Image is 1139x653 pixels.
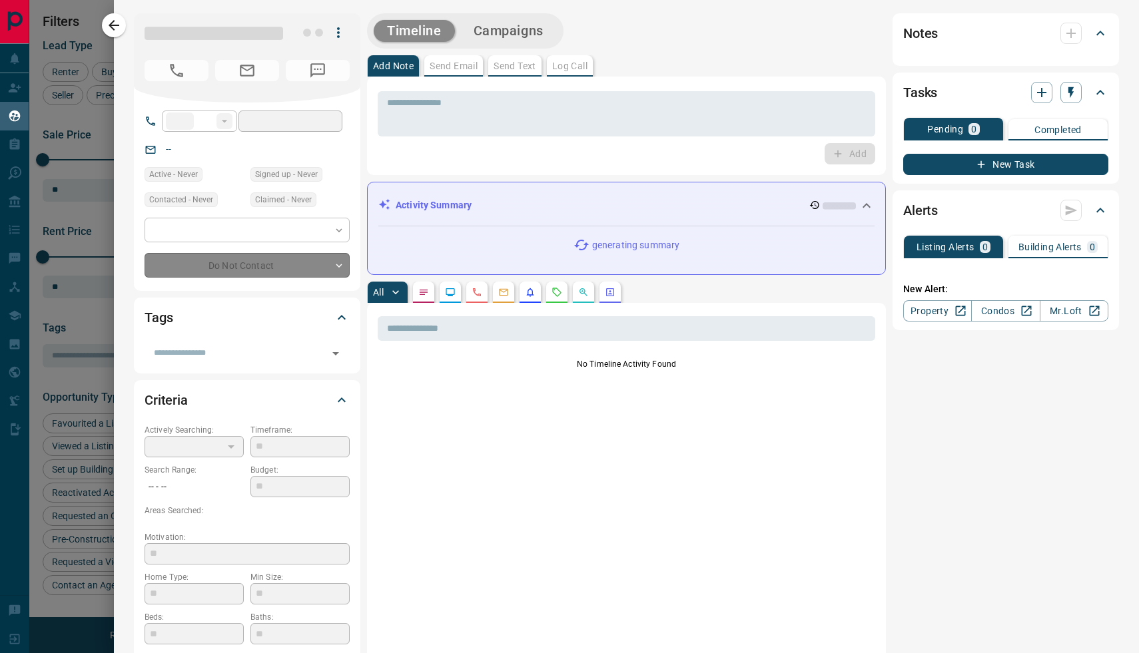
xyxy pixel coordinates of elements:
[903,200,938,221] h2: Alerts
[971,124,976,134] p: 0
[378,193,875,218] div: Activity Summary
[250,571,350,583] p: Min Size:
[525,287,536,298] svg: Listing Alerts
[145,384,350,416] div: Criteria
[374,20,455,42] button: Timeline
[145,611,244,623] p: Beds:
[145,464,244,476] p: Search Range:
[250,611,350,623] p: Baths:
[472,287,482,298] svg: Calls
[903,282,1108,296] p: New Alert:
[145,571,244,583] p: Home Type:
[903,82,937,103] h2: Tasks
[255,193,312,206] span: Claimed - Never
[149,168,198,181] span: Active - Never
[903,17,1108,49] div: Notes
[215,60,279,81] span: No Email
[418,287,429,298] svg: Notes
[373,61,414,71] p: Add Note
[903,154,1108,175] button: New Task
[145,60,208,81] span: No Number
[578,287,589,298] svg: Opportunities
[552,287,562,298] svg: Requests
[903,194,1108,226] div: Alerts
[982,242,988,252] p: 0
[326,344,345,363] button: Open
[903,23,938,44] h2: Notes
[145,505,350,517] p: Areas Searched:
[373,288,384,297] p: All
[927,124,963,134] p: Pending
[903,300,972,322] a: Property
[460,20,557,42] button: Campaigns
[498,287,509,298] svg: Emails
[145,307,173,328] h2: Tags
[1034,125,1082,134] p: Completed
[971,300,1040,322] a: Condos
[145,531,350,543] p: Motivation:
[149,193,213,206] span: Contacted - Never
[166,144,171,154] a: --
[145,476,244,498] p: -- - --
[255,168,318,181] span: Signed up - Never
[145,253,350,278] div: Do Not Contact
[605,287,615,298] svg: Agent Actions
[592,238,679,252] p: generating summary
[917,242,974,252] p: Listing Alerts
[1090,242,1095,252] p: 0
[286,60,350,81] span: No Number
[903,77,1108,109] div: Tasks
[250,464,350,476] p: Budget:
[250,424,350,436] p: Timeframe:
[396,198,472,212] p: Activity Summary
[1018,242,1082,252] p: Building Alerts
[145,302,350,333] div: Tags
[1040,300,1108,322] a: Mr.Loft
[145,424,244,436] p: Actively Searching:
[378,358,875,370] p: No Timeline Activity Found
[145,389,188,411] h2: Criteria
[445,287,456,298] svg: Lead Browsing Activity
